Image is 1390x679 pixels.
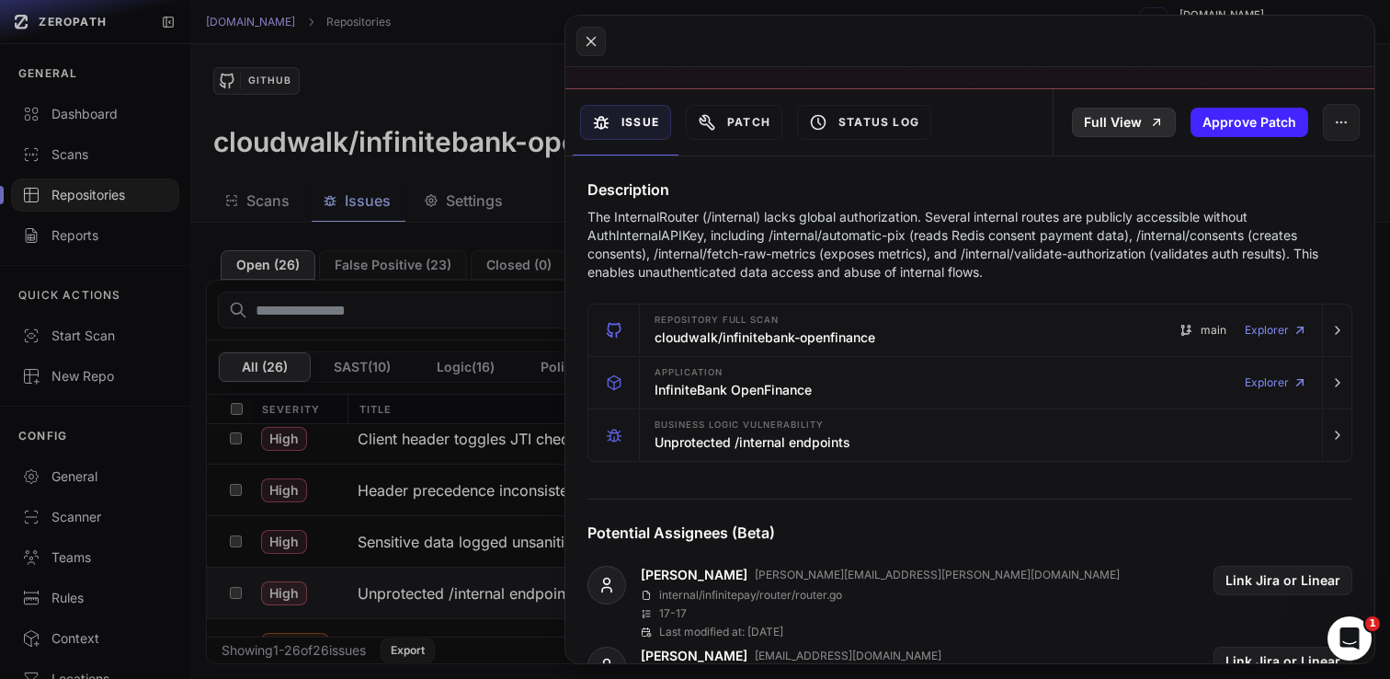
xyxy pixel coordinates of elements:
p: [EMAIL_ADDRESS][DOMAIN_NAME] [755,649,941,663]
p: internal/infinitepay/router/router.go [659,588,842,603]
button: Link Jira or Linear [1213,647,1352,676]
span: 1 [1365,616,1380,631]
h3: Unprotected /internal endpoints [655,433,850,452]
button: Link Jira or Linear [1213,566,1352,595]
a: [PERSON_NAME] [641,566,747,584]
h3: cloudwalk/infinitebank-openfinance [655,328,875,347]
span: Repository Full scan [655,316,779,325]
button: Business Logic Vulnerability Unprotected /internal endpoints [588,409,1351,461]
a: [PERSON_NAME] [641,647,747,665]
span: Business Logic Vulnerability [655,420,824,430]
button: Repository Full scan cloudwalk/infinitebank-openfinance main Explorer [588,305,1351,356]
p: The InternalRouter (/internal) lacks global authorization. Several internal routes are publicly a... [587,208,1352,282]
span: main [1201,323,1226,338]
span: Application [655,368,723,377]
p: 17 - 17 [659,606,687,621]
p: [PERSON_NAME][EMAIL_ADDRESS][PERSON_NAME][DOMAIN_NAME] [755,568,1120,582]
a: Explorer [1245,364,1307,401]
a: Explorer [1245,312,1307,349]
h3: InfiniteBank OpenFinance [655,381,812,399]
iframe: Intercom live chat [1327,616,1372,661]
button: Application InfiniteBank OpenFinance Explorer [588,357,1351,409]
p: Last modified at: [DATE] [659,625,783,639]
h4: Potential Assignees (Beta) [587,522,1352,544]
